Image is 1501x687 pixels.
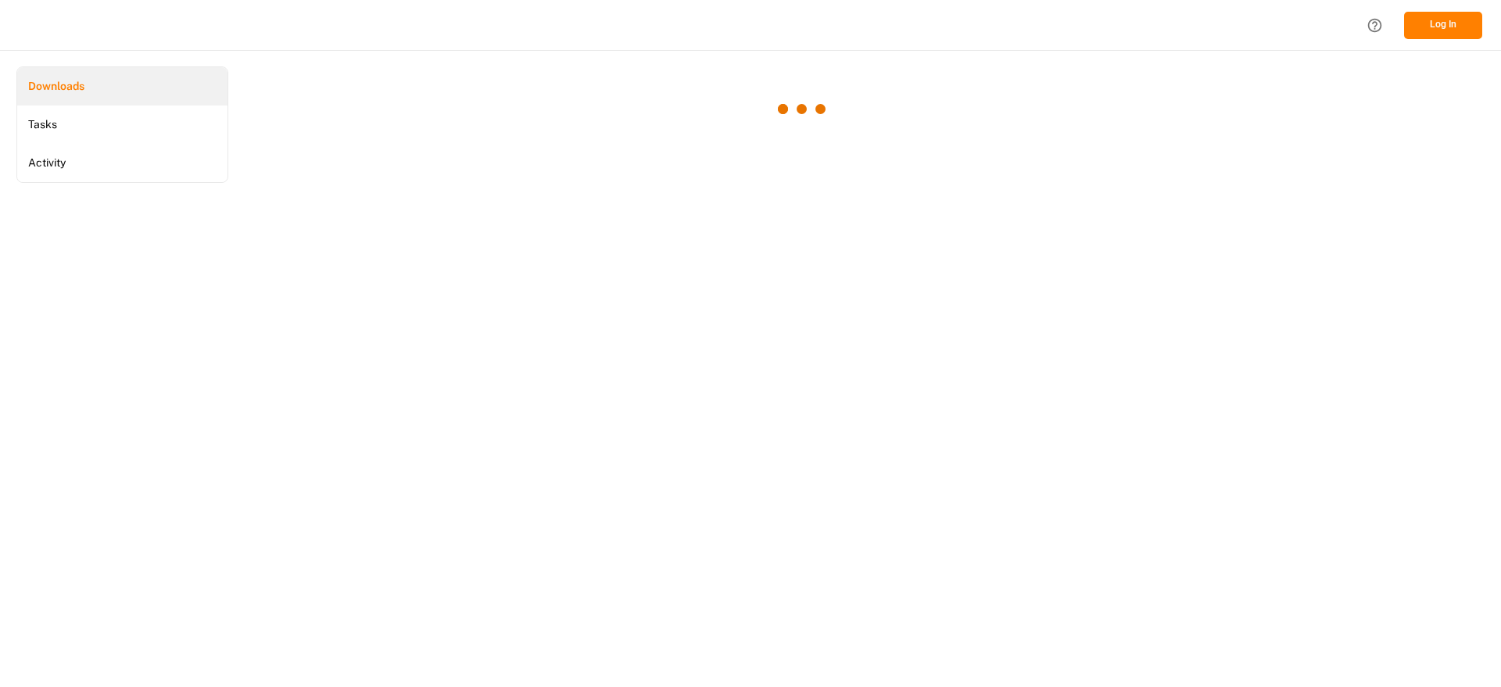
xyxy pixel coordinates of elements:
a: Tasks [17,106,227,144]
a: Downloads [17,67,227,106]
button: Log In [1404,12,1482,39]
a: Activity [17,144,227,182]
button: Help Center [1357,8,1392,43]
